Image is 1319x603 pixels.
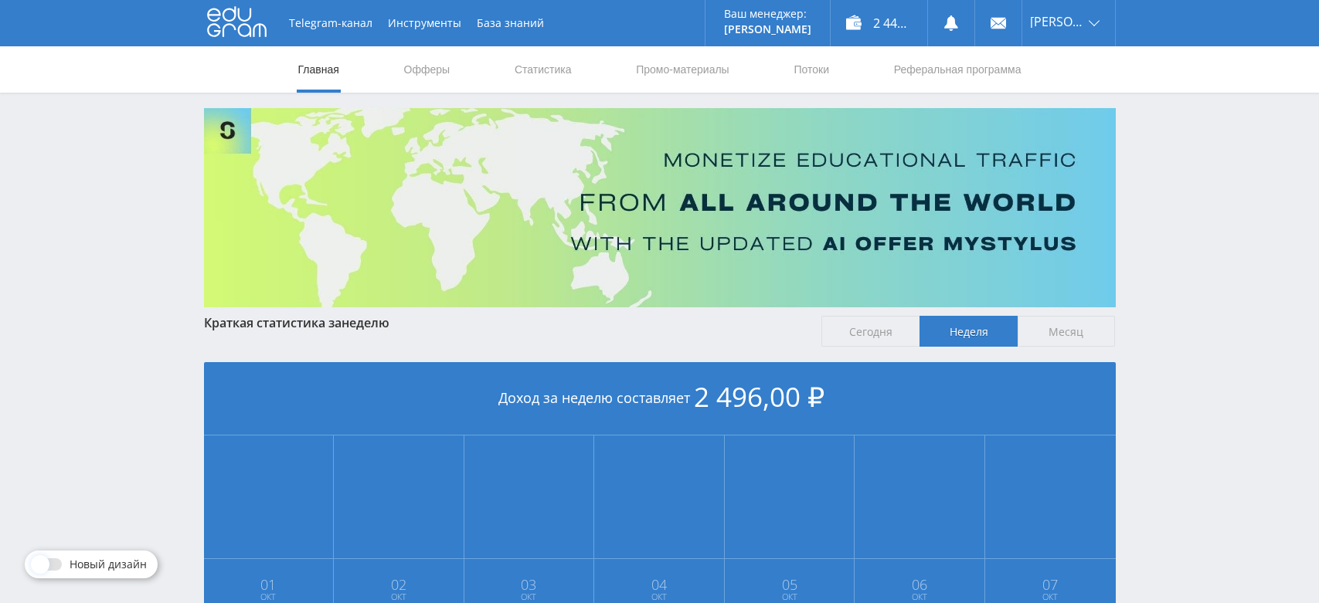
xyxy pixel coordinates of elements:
span: Окт [205,591,333,603]
span: Окт [465,591,593,603]
div: Краткая статистика за [204,316,807,330]
span: 05 [726,578,854,591]
span: Новый дизайн [70,558,147,571]
span: 04 [595,578,723,591]
span: Окт [335,591,463,603]
a: Главная [297,46,341,93]
a: Реферальная программа [892,46,1023,93]
a: Промо-материалы [634,46,730,93]
span: Окт [595,591,723,603]
span: 2 496,00 ₽ [694,378,824,415]
span: [PERSON_NAME] [1030,15,1084,28]
span: 06 [855,578,984,591]
span: 02 [335,578,463,591]
span: 03 [465,578,593,591]
a: Офферы [403,46,452,93]
img: Banner [204,108,1116,307]
span: Неделя [920,316,1018,347]
span: Окт [726,591,854,603]
span: Месяц [1018,316,1116,347]
span: 07 [986,578,1115,591]
span: Окт [986,591,1115,603]
a: Потоки [792,46,831,93]
span: Окт [855,591,984,603]
div: Доход за неделю составляет [204,362,1116,435]
p: [PERSON_NAME] [724,23,811,36]
span: Сегодня [821,316,920,347]
a: Статистика [513,46,573,93]
span: 01 [205,578,333,591]
span: неделю [342,314,389,331]
p: Ваш менеджер: [724,8,811,20]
